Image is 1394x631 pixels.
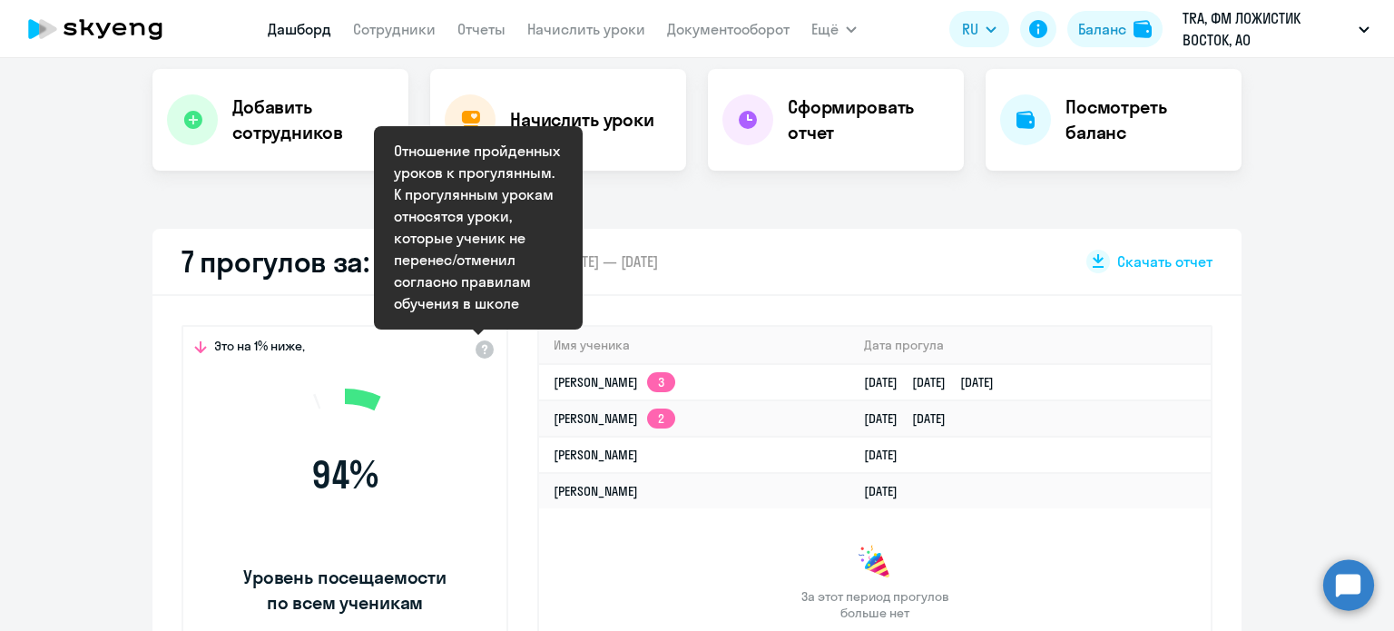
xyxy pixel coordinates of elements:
a: Отчеты [457,20,506,38]
th: Имя ученика [539,327,849,364]
app-skyeng-badge: 3 [647,372,675,392]
span: Уровень посещаемости по всем ученикам [241,565,449,616]
a: [PERSON_NAME]3 [554,374,675,390]
a: [DATE][DATE][DATE] [864,374,1008,390]
button: RU [949,11,1009,47]
img: congrats [857,545,893,581]
a: Начислить уроки [527,20,645,38]
a: Дашборд [268,20,331,38]
button: Ещё [811,11,857,47]
a: [DATE][DATE] [864,410,960,427]
h4: Добавить сотрудников [232,94,394,145]
div: Отношение пройденных уроков к прогулянным. К прогулянным урокам относятся уроки, которые ученик н... [394,140,563,314]
a: Документооборот [667,20,790,38]
span: Ещё [811,18,839,40]
th: Дата прогула [849,327,1211,364]
span: RU [962,18,978,40]
p: TRA, ФМ ЛОЖИСТИК ВОСТОК, АО [1183,7,1351,51]
a: [DATE] [864,447,912,463]
span: 94 % [241,453,449,497]
h2: 7 прогулов за: [182,243,369,280]
a: [PERSON_NAME] [554,483,638,499]
button: Балансbalance [1067,11,1163,47]
a: [PERSON_NAME] [554,447,638,463]
app-skyeng-badge: 2 [647,409,675,429]
h4: Посмотреть баланс [1065,94,1227,145]
span: [DATE] — [DATE] [562,251,658,271]
span: Скачать отчет [1117,251,1212,271]
h4: Сформировать отчет [788,94,949,145]
div: Баланс [1078,18,1126,40]
img: balance [1134,20,1152,38]
span: За этот период прогулов больше нет [799,588,951,621]
h4: Начислить уроки [510,107,654,133]
button: TRA, ФМ ЛОЖИСТИК ВОСТОК, АО [1173,7,1379,51]
a: [PERSON_NAME]2 [554,410,675,427]
span: Это на 1% ниже, [214,338,305,360]
a: Сотрудники [353,20,436,38]
a: [DATE] [864,483,912,499]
